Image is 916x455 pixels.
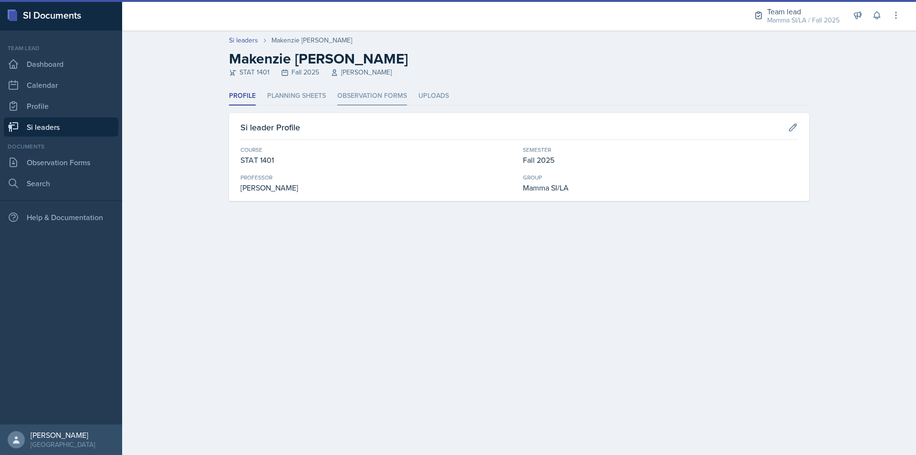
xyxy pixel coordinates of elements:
[523,173,798,182] div: Group
[240,154,515,166] div: STAT 1401
[271,35,352,45] div: Makenzie [PERSON_NAME]
[523,154,798,166] div: Fall 2025
[418,87,449,106] li: Uploads
[4,153,118,172] a: Observation Forms
[229,50,809,67] h2: Makenzie [PERSON_NAME]
[4,174,118,193] a: Search
[4,44,118,53] div: Team lead
[31,430,95,440] div: [PERSON_NAME]
[4,142,118,151] div: Documents
[4,75,118,95] a: Calendar
[523,182,798,193] div: Mamma SI/LA
[4,54,118,74] a: Dashboard
[523,146,798,154] div: Semester
[240,121,300,134] h3: Si leader Profile
[229,87,256,106] li: Profile
[229,67,809,77] div: STAT 1401 Fall 2025 [PERSON_NAME]
[240,146,515,154] div: Course
[767,6,840,17] div: Team lead
[31,440,95,449] div: [GEOGRAPHIC_DATA]
[337,87,407,106] li: Observation Forms
[4,208,118,227] div: Help & Documentation
[4,96,118,116] a: Profile
[229,35,258,45] a: Si leaders
[240,173,515,182] div: Professor
[767,15,840,25] div: Mamma SI/LA / Fall 2025
[240,182,515,193] div: [PERSON_NAME]
[267,87,326,106] li: Planning Sheets
[4,117,118,137] a: Si leaders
